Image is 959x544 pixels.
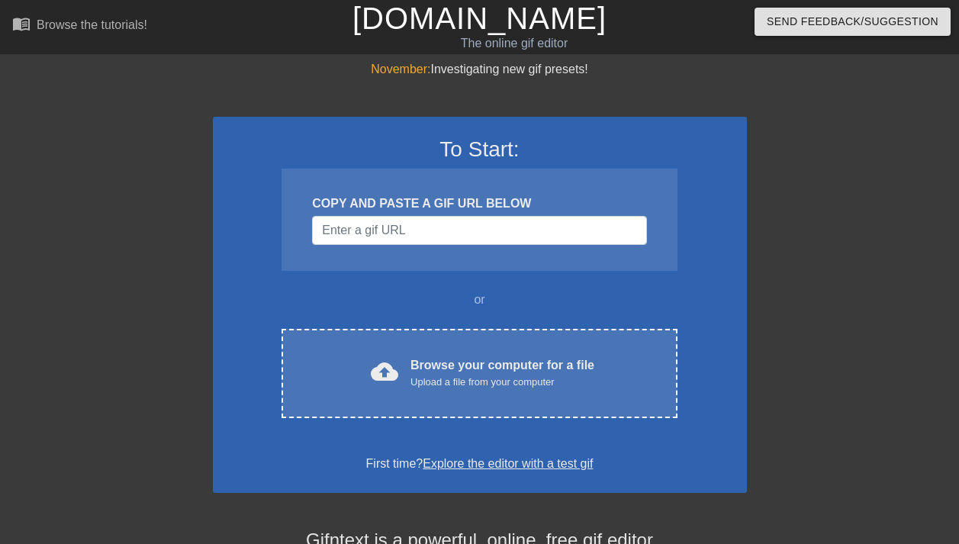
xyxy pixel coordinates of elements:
a: [DOMAIN_NAME] [352,2,607,35]
span: menu_book [12,14,31,33]
div: Upload a file from your computer [410,375,594,390]
button: Send Feedback/Suggestion [755,8,951,36]
a: Browse the tutorials! [12,14,147,38]
div: or [253,291,707,309]
div: Browse the tutorials! [37,18,147,31]
div: Investigating new gif presets! [213,60,747,79]
div: COPY AND PASTE A GIF URL BELOW [312,195,646,213]
span: Send Feedback/Suggestion [767,12,938,31]
h3: To Start: [233,137,727,163]
div: First time? [233,455,727,473]
span: November: [371,63,430,76]
input: Username [312,216,646,245]
a: Explore the editor with a test gif [423,457,593,470]
span: cloud_upload [371,358,398,385]
div: Browse your computer for a file [410,356,594,390]
div: The online gif editor [327,34,701,53]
